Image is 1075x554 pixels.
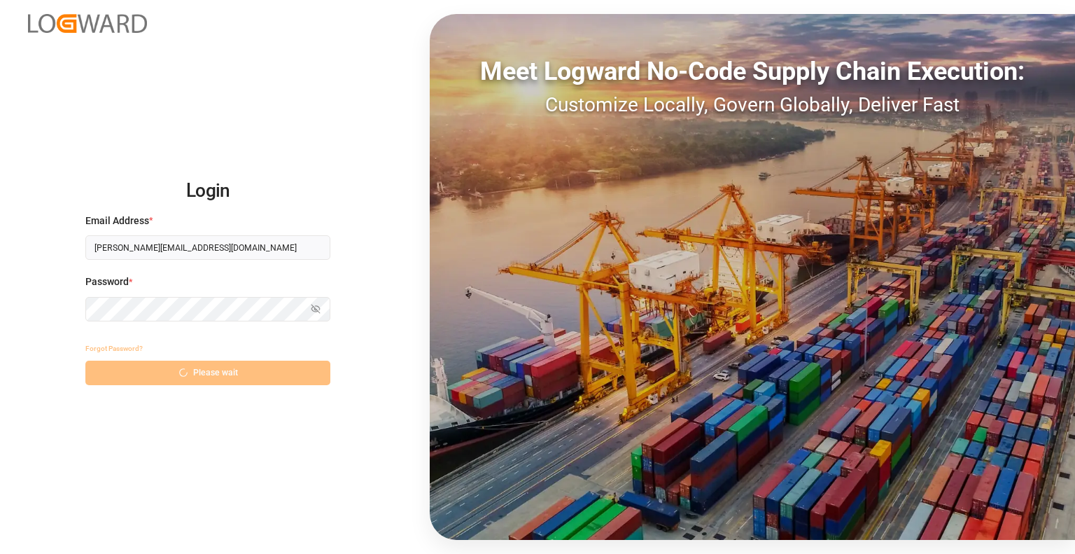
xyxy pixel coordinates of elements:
[85,275,129,289] span: Password
[85,214,149,228] span: Email Address
[85,169,330,214] h2: Login
[85,235,330,260] input: Enter your email
[430,53,1075,90] div: Meet Logward No-Code Supply Chain Execution:
[430,90,1075,120] div: Customize Locally, Govern Globally, Deliver Fast
[28,14,147,33] img: Logward_new_orange.png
